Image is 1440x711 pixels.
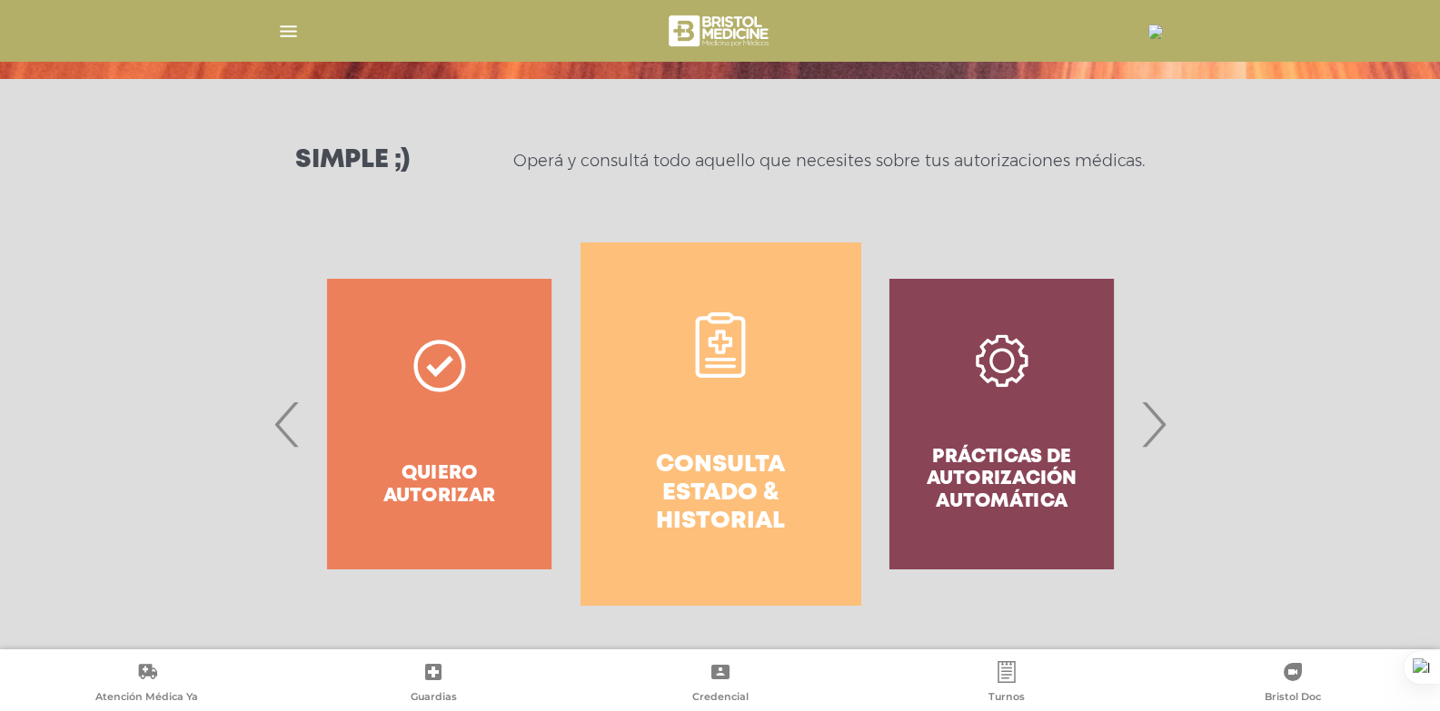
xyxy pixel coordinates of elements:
h3: Simple ;) [295,148,410,173]
span: Next [1136,375,1171,473]
span: Guardias [411,690,457,706]
p: Operá y consultá todo aquello que necesites sobre tus autorizaciones médicas. [513,150,1145,172]
img: bristol-medicine-blanco.png [666,9,774,53]
a: Credencial [577,661,863,707]
img: Cober_menu-lines-white.svg [277,20,300,43]
img: 15868 [1148,25,1163,39]
a: Bristol Doc [1150,661,1436,707]
a: Turnos [863,661,1149,707]
span: Credencial [692,690,749,706]
span: Turnos [988,690,1025,706]
span: Atención Médica Ya [95,690,198,706]
span: Bristol Doc [1265,690,1321,706]
h4: Consulta estado & historial [613,451,829,537]
a: Guardias [290,661,576,707]
a: Consulta estado & historial [581,242,861,606]
a: Atención Médica Ya [4,661,290,707]
span: Previous [270,375,305,473]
